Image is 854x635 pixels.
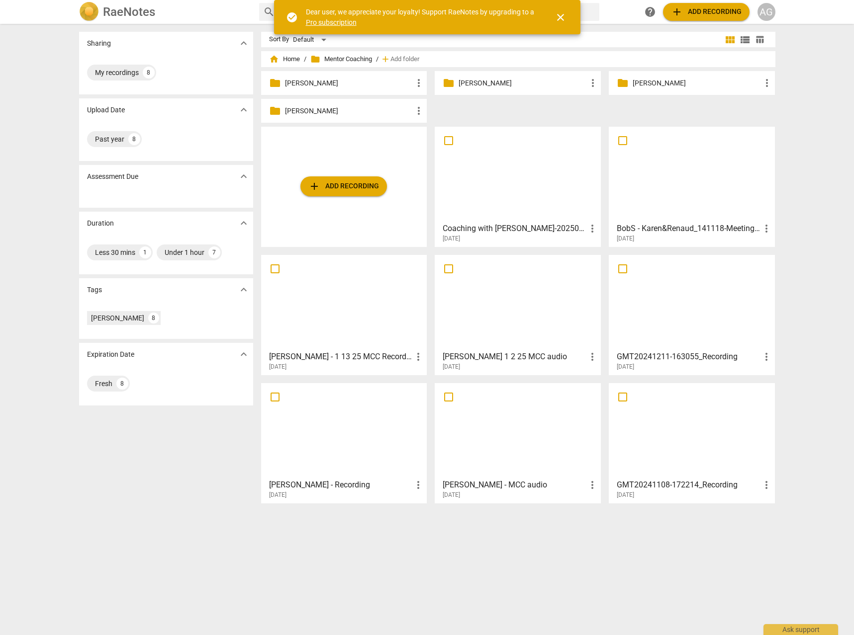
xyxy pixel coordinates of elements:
span: more_vert [760,479,772,491]
span: [DATE] [269,491,286,499]
span: [DATE] [443,235,460,243]
button: Show more [236,347,251,362]
span: more_vert [586,351,598,363]
span: add [380,54,390,64]
a: [PERSON_NAME] - Recording[DATE] [265,387,424,499]
span: more_vert [761,77,773,89]
span: home [269,54,279,64]
span: add [308,180,320,192]
span: more_vert [586,223,598,235]
img: Logo [79,2,99,22]
p: Karen Altizer [459,78,587,88]
a: BobS - Karen&Renaud_141118-Meeting Recording[DATE] [612,130,771,242]
div: My recordings [95,68,139,78]
button: Upload [300,176,387,196]
span: expand_more [238,217,250,229]
button: Table view [753,32,767,47]
span: [DATE] [617,491,634,499]
span: Mentor Coaching [310,54,372,64]
div: 8 [148,313,159,323]
span: Add folder [390,56,419,63]
h3: Jackie - MCC audio [443,479,586,491]
h3: Bryan 1 2 25 MCC audio [443,351,586,363]
span: Home [269,54,300,64]
div: Past year [95,134,124,144]
a: Pro subscription [306,18,357,26]
span: view_module [724,34,736,46]
div: 7 [208,246,220,258]
h3: GMT20241211-163055_Recording [617,351,760,363]
p: AnnMarie Preik [285,78,413,88]
span: help [644,6,656,18]
div: [PERSON_NAME] [91,313,144,323]
p: Expiration Date [87,349,134,360]
p: Ruth Gouge [285,106,413,116]
span: more_vert [412,479,424,491]
span: expand_more [238,37,250,49]
div: Sort By [269,36,289,43]
span: search [263,6,275,18]
a: [PERSON_NAME] - 1 13 25 MCC Recording 2[DATE] [265,258,424,371]
span: folder [617,77,629,89]
span: Add recording [308,180,379,192]
div: 8 [143,67,155,79]
a: GMT20241108-172214_Recording[DATE] [612,387,771,499]
span: / [304,56,306,63]
p: Kiley Lee [633,78,761,88]
div: AG [758,3,775,21]
span: add [671,6,683,18]
button: Show more [236,282,251,297]
span: / [376,56,379,63]
span: folder [269,105,281,117]
p: Sharing [87,38,111,49]
span: close [555,11,567,23]
span: more_vert [760,351,772,363]
span: [DATE] [617,363,634,371]
span: [DATE] [269,363,286,371]
a: Help [641,3,659,21]
button: Show more [236,36,251,51]
button: Upload [663,3,750,21]
p: Assessment Due [87,171,138,182]
span: [DATE] [443,491,460,499]
span: expand_more [238,348,250,360]
div: Less 30 mins [95,247,135,257]
button: Tile view [723,32,738,47]
button: Show more [236,102,251,117]
div: 1 [139,246,151,258]
div: Dear user, we appreciate your loyalty! Support RaeNotes by upgrading to a [306,7,537,27]
h3: Bryan MCC - Recording [269,479,413,491]
div: Fresh [95,379,112,389]
span: folder [443,77,455,89]
a: Coaching with [PERSON_NAME]-20250110_154601-Meeting Recording[DATE] [438,130,597,242]
span: more_vert [587,77,599,89]
span: check_circle [286,11,298,23]
p: Upload Date [87,105,125,115]
span: folder [310,54,320,64]
span: expand_more [238,284,250,296]
div: 8 [128,133,140,145]
div: 8 [116,378,128,390]
h2: RaeNotes [103,5,155,19]
span: Add recording [671,6,742,18]
button: List view [738,32,753,47]
button: Close [549,5,572,29]
a: LogoRaeNotes [79,2,251,22]
div: Default [293,32,330,48]
span: expand_more [238,104,250,116]
h3: BobS - Karen&Renaud_141118-Meeting Recording [617,223,760,235]
h3: Coaching with Elaine Lee-20250110_154601-Meeting Recording [443,223,586,235]
button: Show more [236,169,251,184]
span: more_vert [586,479,598,491]
span: [DATE] [443,363,460,371]
a: [PERSON_NAME] - MCC audio[DATE] [438,387,597,499]
a: GMT20241211-163055_Recording[DATE] [612,258,771,371]
span: [DATE] [617,235,634,243]
span: expand_more [238,170,250,182]
span: view_list [739,34,751,46]
button: Show more [236,216,251,231]
h3: GMT20241108-172214_Recording [617,479,760,491]
span: more_vert [412,351,424,363]
a: [PERSON_NAME] 1 2 25 MCC audio[DATE] [438,258,597,371]
div: Ask support [763,624,838,635]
